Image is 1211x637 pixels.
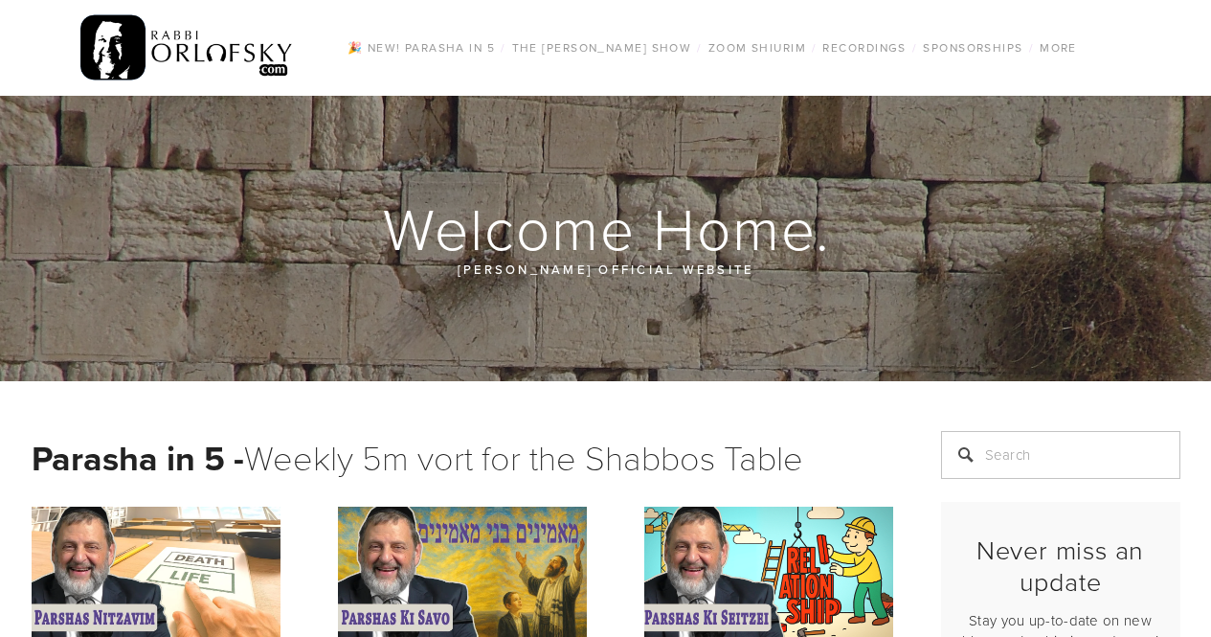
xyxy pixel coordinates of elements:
[697,39,702,56] span: /
[957,535,1164,597] h2: Never miss an update
[817,35,911,60] a: Recordings
[342,35,501,60] a: 🎉 NEW! Parasha in 5
[506,35,698,60] a: The [PERSON_NAME] Show
[1034,35,1083,60] a: More
[812,39,817,56] span: /
[912,39,917,56] span: /
[1029,39,1034,56] span: /
[32,197,1182,259] h1: Welcome Home.
[146,259,1065,280] p: [PERSON_NAME] official website
[501,39,505,56] span: /
[703,35,812,60] a: Zoom Shiurim
[941,431,1180,479] input: Search
[917,35,1028,60] a: Sponsorships
[32,433,244,483] strong: Parasha in 5 -
[32,431,893,484] h1: Weekly 5m vort for the Shabbos Table
[80,11,294,85] img: RabbiOrlofsky.com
